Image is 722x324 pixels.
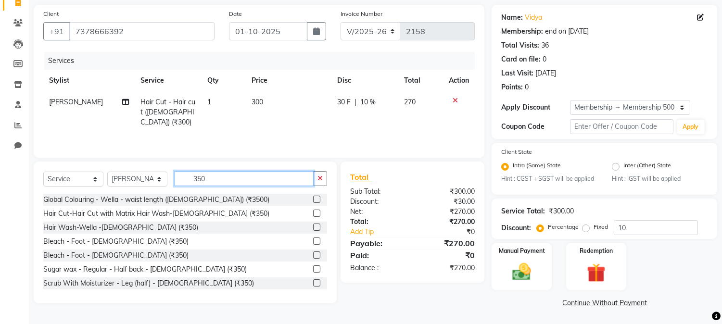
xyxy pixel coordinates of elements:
[343,197,413,207] div: Discount:
[175,171,314,186] input: Search or Scan
[581,261,611,285] img: _gift.svg
[413,237,482,249] div: ₹270.00
[343,237,413,249] div: Payable:
[580,247,613,255] label: Redemption
[49,98,103,106] span: [PERSON_NAME]
[501,148,532,156] label: Client State
[343,263,413,273] div: Balance :
[229,10,242,18] label: Date
[612,174,708,183] small: Hint : IGST will be applied
[507,261,537,283] img: _cash.svg
[43,195,269,205] div: Global Colouring - Wella - waist length ([DEMOGRAPHIC_DATA]) (₹3500)
[413,249,482,261] div: ₹0
[545,26,589,37] div: end on [DATE]
[43,22,70,40] button: +91
[413,207,482,217] div: ₹270.00
[413,187,482,197] div: ₹300.00
[343,227,424,237] a: Add Tip
[43,250,189,261] div: Bleach - Foot - [DEMOGRAPHIC_DATA] (₹350)
[341,10,382,18] label: Invoice Number
[594,223,608,231] label: Fixed
[202,70,246,91] th: Qty
[501,82,523,92] div: Points:
[343,187,413,197] div: Sub Total:
[541,40,549,50] div: 36
[343,249,413,261] div: Paid:
[677,120,705,134] button: Apply
[501,12,523,23] div: Name:
[135,70,201,91] th: Service
[549,206,574,216] div: ₹300.00
[355,97,356,107] span: |
[69,22,215,40] input: Search by Name/Mobile/Email/Code
[246,70,331,91] th: Price
[43,278,254,288] div: Scrub With Moisturizer - Leg (half) - [DEMOGRAPHIC_DATA] (₹350)
[331,70,398,91] th: Disc
[501,54,541,64] div: Card on file:
[513,161,561,173] label: Intra (Same) State
[501,68,533,78] div: Last Visit:
[43,237,189,247] div: Bleach - Foot - [DEMOGRAPHIC_DATA] (₹350)
[360,97,376,107] span: 10 %
[501,223,531,233] div: Discount:
[398,70,443,91] th: Total
[413,217,482,227] div: ₹270.00
[501,122,570,132] div: Coupon Code
[494,298,715,308] a: Continue Without Payment
[43,223,198,233] div: Hair Wash-Wella -[DEMOGRAPHIC_DATA] (₹350)
[443,70,475,91] th: Action
[570,119,673,134] input: Enter Offer / Coupon Code
[501,174,597,183] small: Hint : CGST + SGST will be applied
[337,97,351,107] span: 30 F
[501,102,570,112] div: Apply Discount
[548,223,579,231] label: Percentage
[501,26,543,37] div: Membership:
[140,98,195,126] span: Hair Cut - Hair cut ([DEMOGRAPHIC_DATA]) (₹300)
[501,206,545,216] div: Service Total:
[404,98,416,106] span: 270
[543,54,546,64] div: 0
[43,70,135,91] th: Stylist
[525,12,542,23] a: Vidya
[343,217,413,227] div: Total:
[623,161,671,173] label: Inter (Other) State
[43,209,269,219] div: Hair Cut-Hair Cut with Matrix Hair Wash-[DEMOGRAPHIC_DATA] (₹350)
[499,247,545,255] label: Manual Payment
[413,263,482,273] div: ₹270.00
[501,40,539,50] div: Total Visits:
[535,68,556,78] div: [DATE]
[252,98,263,106] span: 300
[350,172,372,182] span: Total
[44,52,482,70] div: Services
[343,207,413,217] div: Net:
[424,227,482,237] div: ₹0
[43,264,247,274] div: Sugar wax - Regular - Half back - [DEMOGRAPHIC_DATA] (₹350)
[207,98,211,106] span: 1
[525,82,529,92] div: 0
[43,10,59,18] label: Client
[413,197,482,207] div: ₹30.00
